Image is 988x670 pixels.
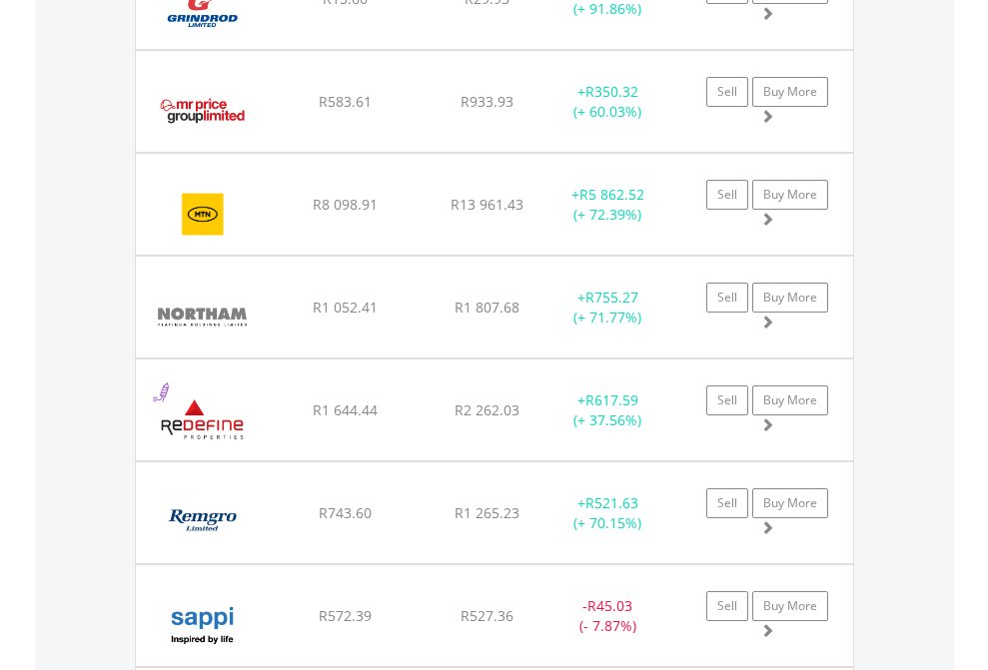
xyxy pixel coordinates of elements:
span: R617.59 [585,390,638,409]
span: R1 807.68 [455,298,519,317]
a: Buy More [752,180,828,210]
span: R350.32 [585,82,638,101]
span: R2 262.03 [455,400,519,419]
span: R1 265.23 [455,503,519,522]
a: Sell [706,488,748,518]
img: EQU.ZA.SAP.png [146,590,259,661]
span: R45.03 [587,596,632,615]
a: Sell [706,180,748,210]
a: Buy More [752,283,828,313]
img: EQU.ZA.MTN.png [146,179,261,250]
div: + (+ 72.39%) [545,185,670,225]
span: R755.27 [585,288,638,307]
img: EQU.ZA.NPH.png [146,282,259,352]
span: R743.60 [319,503,372,522]
div: - (- 7.87%) [545,596,670,636]
span: R527.36 [461,606,513,625]
span: R933.93 [461,92,513,111]
a: Buy More [752,591,828,621]
div: + (+ 71.77%) [545,288,670,328]
a: Sell [706,591,748,621]
img: EQU.ZA.REM.png [146,487,259,558]
div: + (+ 37.56%) [545,390,670,430]
div: + (+ 70.15%) [545,493,670,533]
span: R521.63 [585,493,638,512]
a: Buy More [752,77,828,107]
a: Buy More [752,488,828,518]
span: R1 052.41 [313,298,378,317]
span: R583.61 [319,92,372,111]
span: R5 862.52 [579,185,644,204]
img: EQU.ZA.MRP.png [146,76,259,147]
a: Sell [706,77,748,107]
span: R8 098.91 [313,195,378,214]
a: Buy More [752,385,828,415]
img: EQU.ZA.RDF.png [146,384,259,455]
a: Sell [706,283,748,313]
span: R13 961.43 [451,195,523,214]
span: R572.39 [319,606,372,625]
a: Sell [706,385,748,415]
span: R1 644.44 [313,400,378,419]
div: + (+ 60.03%) [545,82,670,122]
